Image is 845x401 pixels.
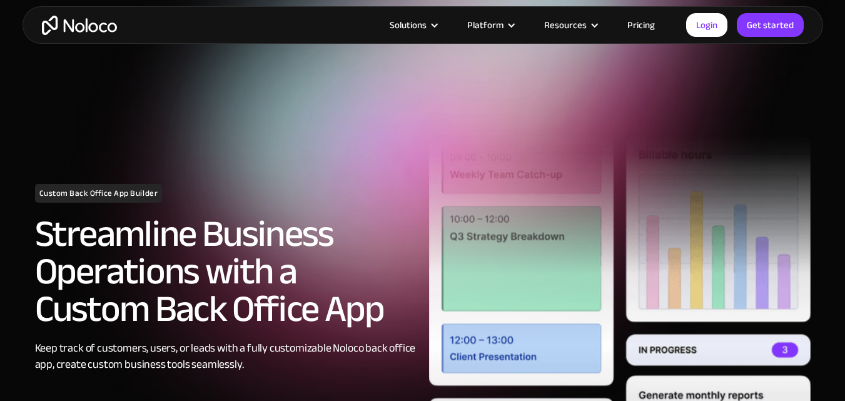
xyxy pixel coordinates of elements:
a: Login [686,13,727,37]
div: Resources [544,17,587,33]
div: Platform [467,17,503,33]
a: home [42,16,117,35]
h2: Streamline Business Operations with a Custom Back Office App [35,215,417,328]
div: Platform [452,17,529,33]
div: Keep track of customers, users, or leads with a fully customizable Noloco back office app, create... [35,340,417,373]
a: Get started [737,13,804,37]
h1: Custom Back Office App Builder [35,184,163,203]
div: Solutions [390,17,427,33]
div: Resources [529,17,612,33]
div: Solutions [374,17,452,33]
a: Pricing [612,17,670,33]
